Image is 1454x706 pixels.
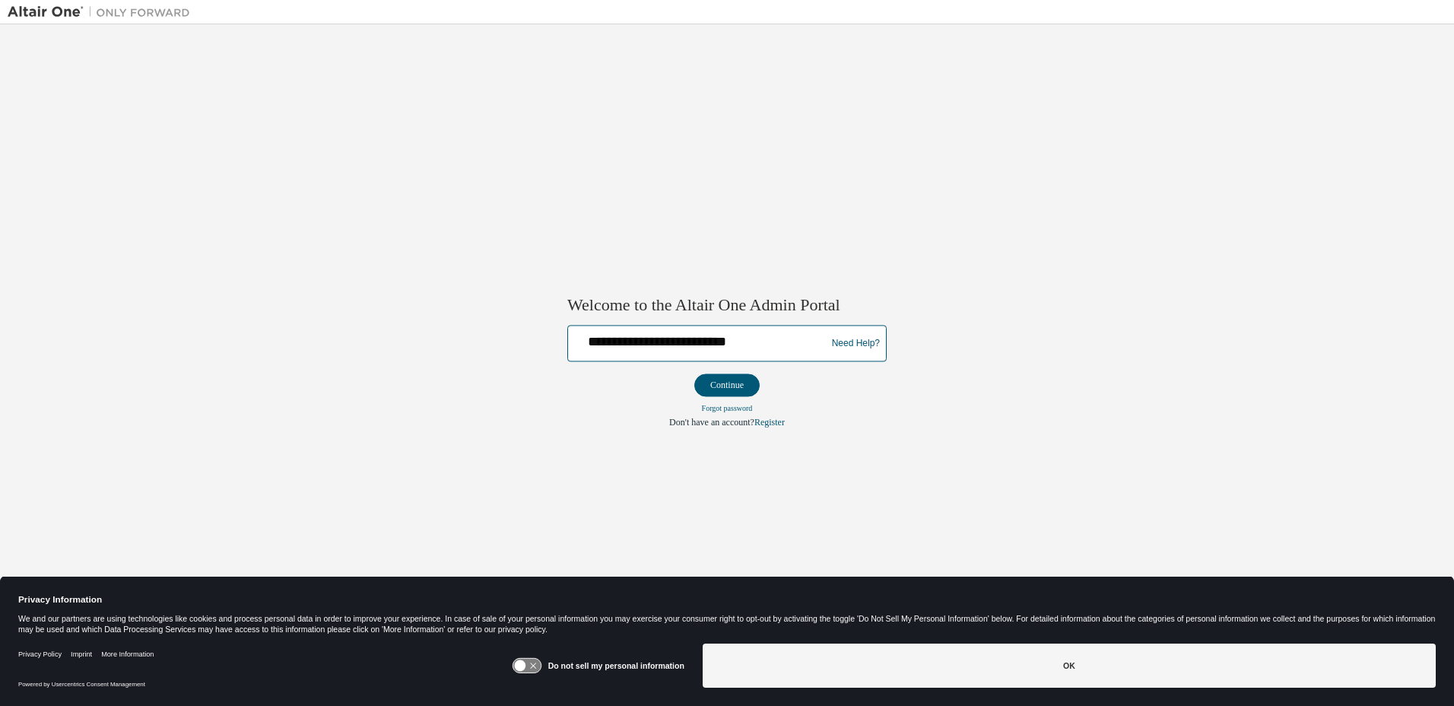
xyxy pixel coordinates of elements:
[8,5,198,20] img: Altair One
[694,374,760,397] button: Continue
[702,405,753,413] a: Forgot password
[567,294,887,316] h2: Welcome to the Altair One Admin Portal
[754,418,785,428] a: Register
[832,343,880,344] a: Need Help?
[669,418,754,428] span: Don't have an account?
